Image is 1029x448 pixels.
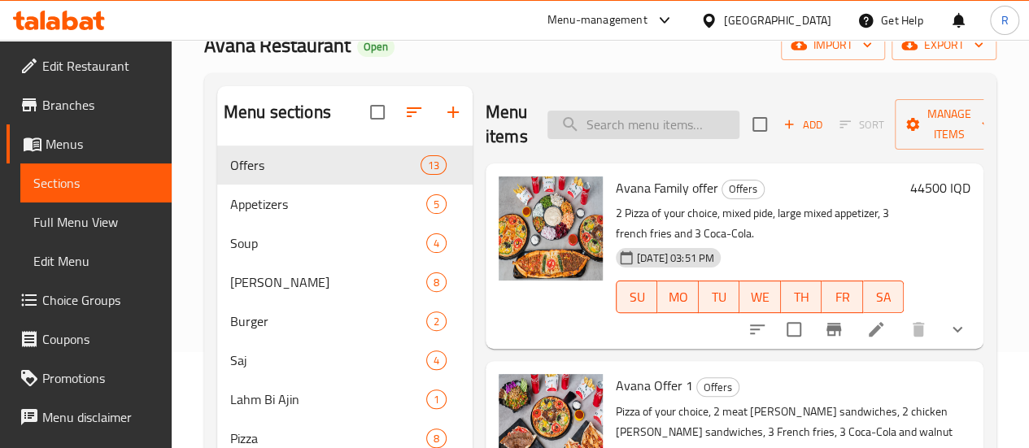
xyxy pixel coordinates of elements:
span: Offers [722,180,764,198]
div: [PERSON_NAME]8 [217,263,473,302]
a: Menu disclaimer [7,398,172,437]
svg: Show Choices [948,320,967,339]
a: Edit Restaurant [7,46,172,85]
span: Add [781,115,825,134]
div: items [426,272,447,292]
span: FR [828,285,856,309]
button: Branch-specific-item [814,310,853,349]
button: FR [822,281,862,313]
button: Add section [434,93,473,132]
a: Coupons [7,320,172,359]
span: Manage items [908,104,991,145]
button: MO [657,281,698,313]
span: Menu disclaimer [42,407,159,427]
div: items [426,233,447,253]
button: TH [781,281,822,313]
span: 8 [427,275,446,290]
span: TU [705,285,733,309]
h2: Menu items [486,100,528,149]
button: SA [863,281,904,313]
button: export [892,30,996,60]
div: items [426,389,447,409]
span: SU [623,285,651,309]
div: Soup4 [217,224,473,263]
button: sort-choices [738,310,777,349]
button: show more [938,310,977,349]
div: Gus [230,272,426,292]
span: Edit Menu [33,251,159,271]
span: 5 [427,197,446,212]
span: SA [870,285,897,309]
span: Choice Groups [42,290,159,310]
span: Appetizers [230,194,426,214]
div: [GEOGRAPHIC_DATA] [724,11,831,29]
span: 2 [427,314,446,329]
div: items [426,194,447,214]
a: Branches [7,85,172,124]
h2: Menu sections [224,100,331,124]
span: Edit Restaurant [42,56,159,76]
input: search [547,111,739,139]
p: 2 Pizza of your choice, mixed pide, large mixed appetizer, 3 french fries and 3 Coca-Cola. [616,203,904,244]
span: Avana Restaurant [204,27,351,63]
span: Full Menu View [33,212,159,232]
span: Open [357,40,395,54]
a: Promotions [7,359,172,398]
span: Soup [230,233,426,253]
span: import [794,35,872,55]
div: Lahm Bi Ajin1 [217,380,473,419]
div: items [426,311,447,331]
div: Burger2 [217,302,473,341]
span: [PERSON_NAME] [230,272,426,292]
span: Lahm Bi Ajin [230,389,426,409]
span: Offers [230,155,421,175]
a: Edit Menu [20,241,172,281]
span: 8 [427,431,446,446]
span: Menus [46,134,159,154]
img: Avana Family offer [499,176,603,281]
button: Add [777,112,829,137]
span: Sort sections [395,93,434,132]
button: TU [699,281,739,313]
a: Menus [7,124,172,163]
div: Offers13 [217,146,473,185]
span: Branches [42,95,159,115]
span: [DATE] 03:51 PM [630,250,721,266]
div: items [421,155,447,175]
span: Promotions [42,368,159,388]
span: 13 [421,158,446,173]
span: MO [664,285,691,309]
div: Menu-management [547,11,647,30]
span: Select all sections [360,95,395,129]
span: Avana Family offer [616,176,718,200]
span: 4 [427,236,446,251]
span: Add item [777,112,829,137]
span: Saj [230,350,426,370]
span: 4 [427,353,446,368]
span: R [1001,11,1008,29]
div: items [426,428,447,448]
span: Coupons [42,329,159,349]
span: Pizza [230,428,426,448]
span: Offers [697,378,739,397]
span: WE [746,285,774,309]
span: Burger [230,311,426,331]
div: Open [357,37,395,57]
span: Select to update [777,312,811,346]
button: delete [899,310,938,349]
a: Edit menu item [866,320,886,339]
div: Offers [722,180,765,199]
a: Sections [20,163,172,202]
button: import [781,30,885,60]
button: Manage items [895,99,1004,150]
span: Avana Offer 1 [616,373,693,398]
h6: 44500 IQD [910,176,970,199]
button: SU [616,281,657,313]
div: Saj4 [217,341,473,380]
span: Select section [743,107,777,141]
